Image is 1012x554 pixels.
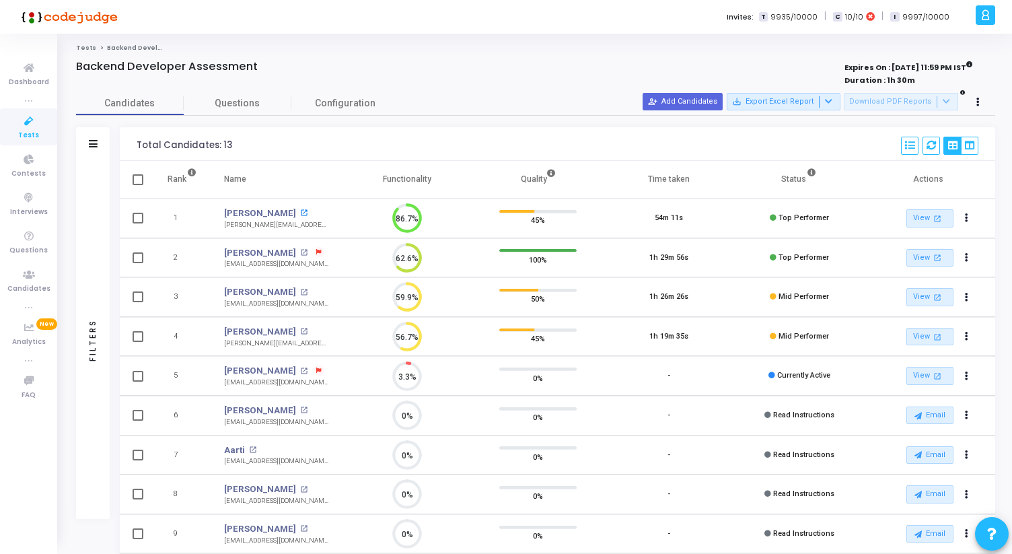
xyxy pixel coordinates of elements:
td: 9 [153,514,211,554]
div: - [667,489,670,500]
div: Time taken [648,172,690,186]
span: 0% [533,371,543,384]
div: Total Candidates: 13 [137,140,232,151]
span: | [824,9,826,24]
div: - [667,450,670,461]
div: 1h 19m 35s [649,331,688,343]
div: - [667,528,670,540]
mat-icon: open_in_new [300,249,308,256]
div: [EMAIL_ADDRESS][DOMAIN_NAME] [224,456,328,466]
td: 2 [153,238,211,278]
a: [PERSON_NAME] [224,246,296,260]
div: [EMAIL_ADDRESS][DOMAIN_NAME] [224,299,328,309]
span: Configuration [315,96,375,110]
div: [PERSON_NAME][EMAIL_ADDRESS][DOMAIN_NAME] [224,339,328,349]
img: logo [17,3,118,30]
span: Dashboard [9,77,49,88]
button: Actions [957,288,976,307]
a: View [906,209,953,228]
span: Candidates [76,96,184,110]
span: Questions [9,245,48,256]
mat-icon: open_in_new [300,407,308,414]
div: View Options [943,137,978,155]
div: Name [224,172,246,186]
div: [EMAIL_ADDRESS][DOMAIN_NAME] [224,496,328,506]
mat-icon: save_alt [732,97,742,106]
span: Candidates [7,283,50,295]
span: 100% [529,252,547,266]
button: Actions [957,209,976,228]
strong: Duration : 1h 30m [844,75,915,85]
div: - [667,370,670,382]
span: New [36,318,57,330]
div: Filters [87,266,99,414]
span: I [890,12,899,22]
span: T [759,12,768,22]
span: 45% [531,332,545,345]
div: [EMAIL_ADDRESS][DOMAIN_NAME] [224,417,328,427]
a: View [906,249,953,267]
td: 3 [153,277,211,317]
a: View [906,288,953,306]
span: | [881,9,883,24]
td: 6 [153,396,211,436]
span: Read Instructions [773,411,834,419]
button: Actions [957,248,976,267]
h4: Backend Developer Assessment [76,60,258,73]
nav: breadcrumb [76,44,995,53]
mat-icon: open_in_new [300,368,308,375]
th: Actions [865,161,995,199]
mat-icon: open_in_new [249,446,256,454]
th: Status [734,161,865,199]
button: Actions [957,485,976,504]
button: Email [906,446,953,464]
div: 1h 26m 26s [649,291,688,303]
th: Functionality [342,161,472,199]
div: [EMAIL_ADDRESS][DOMAIN_NAME] [224,259,328,269]
span: Mid Performer [779,292,829,301]
span: 9997/10000 [902,11,949,23]
span: Top Performer [779,253,829,262]
mat-icon: open_in_new [932,291,943,303]
a: [PERSON_NAME] [224,404,296,417]
span: Read Instructions [773,450,834,459]
span: Analytics [12,337,46,348]
button: Actions [957,446,976,464]
button: Email [906,525,953,543]
a: Aarti [224,444,245,457]
button: Actions [957,524,976,543]
button: Export Excel Report [727,93,840,110]
mat-icon: open_in_new [300,486,308,493]
strong: Expires On : [DATE] 11:59 PM IST [844,59,973,73]
div: 1h 29m 56s [649,252,688,264]
mat-icon: open_in_new [932,213,943,224]
a: [PERSON_NAME] [224,364,296,378]
span: 50% [531,292,545,306]
span: Read Instructions [773,529,834,538]
mat-icon: open_in_new [932,252,943,263]
button: Add Candidates [643,93,723,110]
div: - [667,410,670,421]
mat-icon: open_in_new [300,209,308,217]
span: C [833,12,842,22]
span: 0% [533,489,543,503]
span: FAQ [22,390,36,401]
button: Email [906,407,953,424]
button: Email [906,485,953,503]
a: [PERSON_NAME] [224,325,296,339]
button: Actions [957,327,976,346]
mat-icon: open_in_new [300,525,308,532]
span: 0% [533,450,543,463]
th: Rank [153,161,211,199]
td: 1 [153,199,211,238]
span: 0% [533,529,543,543]
button: Actions [957,367,976,386]
a: Tests [76,44,96,52]
td: 7 [153,436,211,475]
span: Contests [11,168,46,180]
mat-icon: person_add_alt [648,97,657,106]
span: Tests [18,130,39,141]
span: Currently Active [777,371,830,380]
label: Invites: [727,11,754,23]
